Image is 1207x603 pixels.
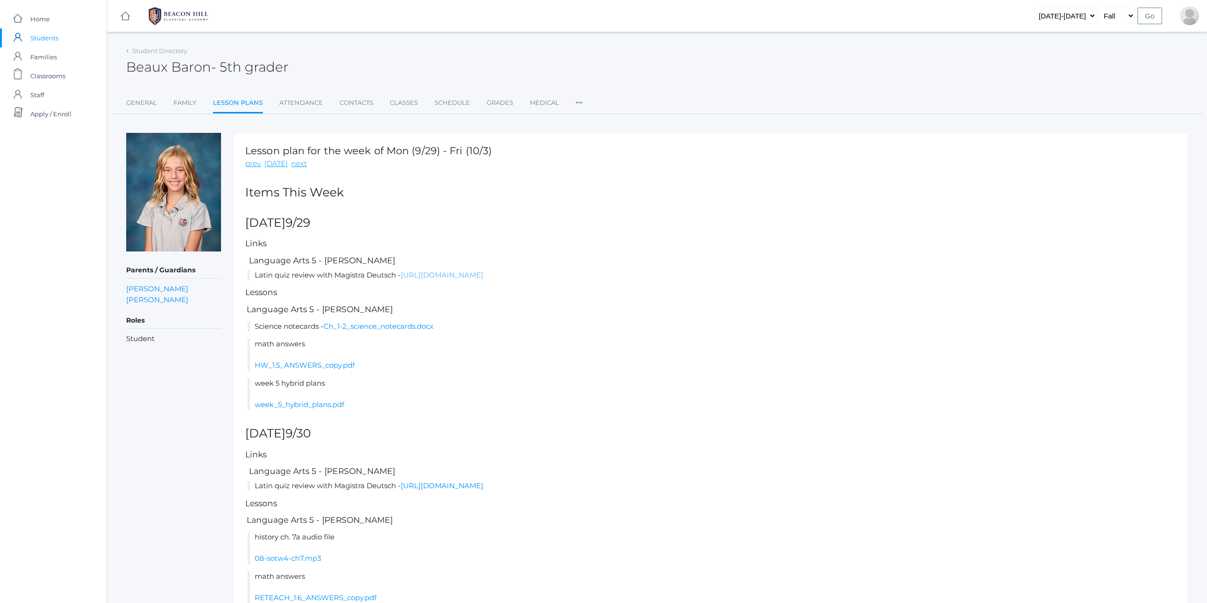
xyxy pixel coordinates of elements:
h5: Language Arts 5 - [PERSON_NAME] [248,256,1176,265]
a: Classes [390,93,418,112]
a: Student Directory [132,47,187,55]
input: Go [1137,8,1162,24]
a: week_5_hybrid_plans.pdf [255,400,344,409]
a: Schedule [434,93,470,112]
li: Latin quiz review with Magistra Deutsch - [248,481,1176,492]
h5: Lessons [245,499,1176,508]
li: Science notecards - [248,321,1176,332]
a: Lesson Plans [213,93,263,114]
h5: Links [245,239,1176,248]
h2: [DATE] [245,216,1176,230]
a: Ch_1-2_science_notecards.docx [323,322,433,331]
a: Attendance [279,93,323,112]
span: Families [30,47,57,66]
h5: Language Arts 5 - [PERSON_NAME] [245,516,1176,525]
div: J'Lene Baron [1180,6,1199,25]
h2: Beaux Baron [126,60,288,74]
li: history ch. 7a audio file [248,532,1176,564]
span: Home [30,9,50,28]
h5: Links [245,450,1176,459]
h5: Lessons [245,288,1176,297]
a: Medical [530,93,559,112]
h5: Language Arts 5 - [PERSON_NAME] [248,467,1176,476]
a: 08-sotw4-ch7.mp3 [255,554,321,563]
span: 9/29 [286,215,310,230]
span: Staff [30,85,44,104]
h2: [DATE] [245,427,1176,440]
a: [URL][DOMAIN_NAME] [401,270,483,279]
a: HW_1.5_ANSWERS_copy.pdf [255,361,355,370]
a: prev [245,158,261,169]
h2: Items This Week [245,186,1176,199]
a: RETEACH_1.6_ANSWERS_copy.pdf [255,593,377,602]
a: [PERSON_NAME] [126,294,188,305]
h5: Language Arts 5 - [PERSON_NAME] [245,305,1176,314]
a: [URL][DOMAIN_NAME] [401,481,483,490]
span: Classrooms [30,66,65,85]
a: next [291,158,307,169]
span: Apply / Enroll [30,104,72,123]
img: Beaux Baron [126,133,221,251]
li: math answers [248,339,1176,371]
li: Latin quiz review with Magistra Deutsch - [248,270,1176,281]
li: week 5 hybrid plans [248,378,1176,410]
a: Grades [487,93,513,112]
span: Students [30,28,58,47]
span: 9/30 [286,426,311,440]
li: Student [126,334,221,344]
h5: Parents / Guardians [126,262,221,278]
h1: Lesson plan for the week of Mon (9/29) - Fri (10/3) [245,145,492,156]
a: Family [174,93,196,112]
a: Contacts [340,93,373,112]
span: - 5th grader [211,59,288,75]
h5: Roles [126,313,221,329]
a: [PERSON_NAME] [126,283,188,294]
a: General [126,93,157,112]
img: 1_BHCALogos-05.png [143,4,214,28]
a: [DATE] [264,158,288,169]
